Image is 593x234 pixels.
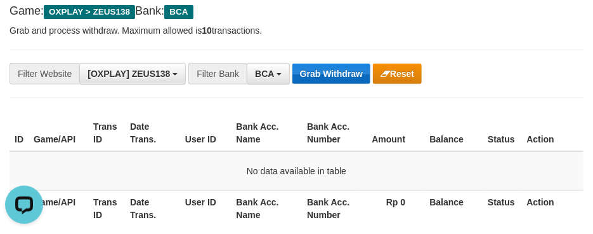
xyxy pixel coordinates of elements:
[29,115,88,151] th: Game/API
[5,5,43,43] button: Open LiveChat chat widget
[10,151,583,191] td: No data available in table
[424,190,483,226] th: Balance
[164,5,193,19] span: BCA
[522,115,583,151] th: Action
[231,190,303,226] th: Bank Acc. Name
[10,5,583,18] h4: Game: Bank:
[180,190,231,226] th: User ID
[483,190,521,226] th: Status
[88,115,125,151] th: Trans ID
[79,63,186,85] button: [OXPLAY] ZEUS138
[302,115,356,151] th: Bank Acc. Number
[356,115,425,151] th: Amount
[292,64,370,84] button: Grab Withdraw
[483,115,521,151] th: Status
[231,115,303,151] th: Bank Acc. Name
[424,115,483,151] th: Balance
[29,190,88,226] th: Game/API
[247,63,290,85] button: BCA
[125,115,180,151] th: Date Trans.
[522,190,583,226] th: Action
[10,63,79,85] div: Filter Website
[10,115,29,151] th: ID
[302,190,356,226] th: Bank Acc. Number
[88,69,170,79] span: [OXPLAY] ZEUS138
[125,190,180,226] th: Date Trans.
[44,5,135,19] span: OXPLAY > ZEUS138
[180,115,231,151] th: User ID
[356,190,425,226] th: Rp 0
[373,64,422,84] button: Reset
[202,25,212,36] strong: 10
[88,190,125,226] th: Trans ID
[188,63,247,85] div: Filter Bank
[10,24,583,37] p: Grab and process withdraw. Maximum allowed is transactions.
[255,69,274,79] span: BCA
